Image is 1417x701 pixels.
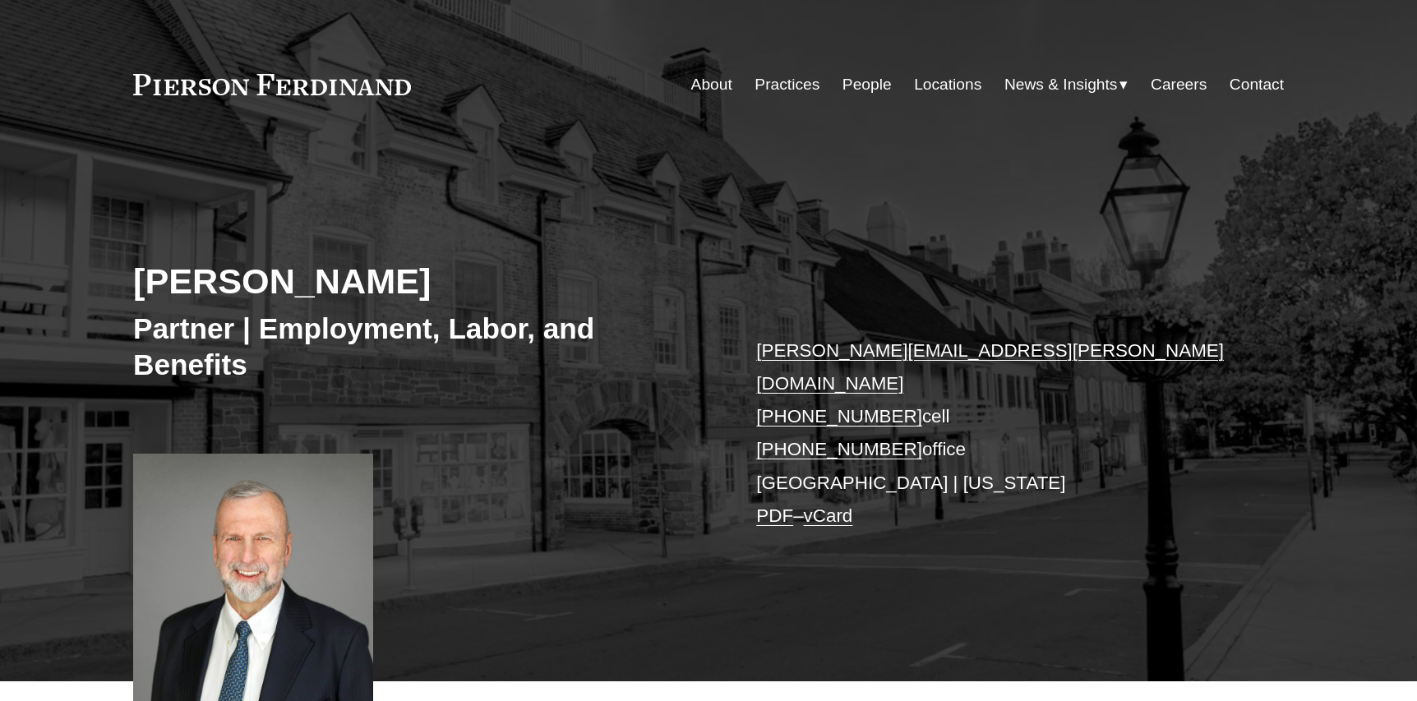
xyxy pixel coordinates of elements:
[755,69,819,100] a: Practices
[691,69,732,100] a: About
[756,439,922,459] a: [PHONE_NUMBER]
[1230,69,1284,100] a: Contact
[1004,71,1118,99] span: News & Insights
[133,260,708,302] h2: [PERSON_NAME]
[1004,69,1129,100] a: folder dropdown
[756,334,1235,533] p: cell office [GEOGRAPHIC_DATA] | [US_STATE] –
[756,505,793,526] a: PDF
[756,406,922,427] a: [PHONE_NUMBER]
[1151,69,1207,100] a: Careers
[842,69,892,100] a: People
[804,505,853,526] a: vCard
[914,69,981,100] a: Locations
[133,311,708,382] h3: Partner | Employment, Labor, and Benefits
[756,340,1224,394] a: [PERSON_NAME][EMAIL_ADDRESS][PERSON_NAME][DOMAIN_NAME]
